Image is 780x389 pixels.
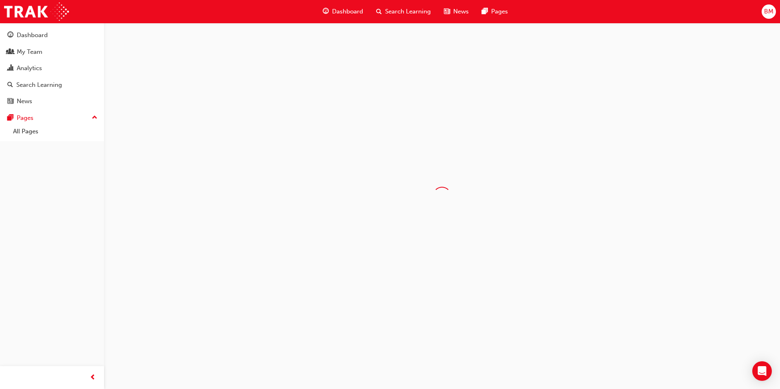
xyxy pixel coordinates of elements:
span: Pages [491,7,508,16]
span: prev-icon [90,373,96,383]
span: people-icon [7,49,13,56]
span: guage-icon [323,7,329,17]
div: Analytics [17,64,42,73]
a: News [3,94,101,109]
span: Dashboard [332,7,363,16]
span: news-icon [444,7,450,17]
span: News [453,7,469,16]
div: Open Intercom Messenger [752,361,772,381]
span: news-icon [7,98,13,105]
span: BM [764,7,773,16]
span: guage-icon [7,32,13,39]
span: chart-icon [7,65,13,72]
a: Analytics [3,61,101,76]
a: news-iconNews [437,3,475,20]
a: Search Learning [3,77,101,93]
span: search-icon [376,7,382,17]
button: Pages [3,111,101,126]
button: BM [762,4,776,19]
a: Dashboard [3,28,101,43]
div: Search Learning [16,80,62,90]
span: Search Learning [385,7,431,16]
span: search-icon [7,82,13,89]
span: pages-icon [7,115,13,122]
div: Pages [17,113,33,123]
div: News [17,97,32,106]
img: Trak [4,2,69,21]
a: All Pages [10,125,101,138]
a: pages-iconPages [475,3,514,20]
span: up-icon [92,113,97,123]
a: guage-iconDashboard [316,3,370,20]
button: DashboardMy TeamAnalyticsSearch LearningNews [3,26,101,111]
span: pages-icon [482,7,488,17]
a: My Team [3,44,101,60]
div: Dashboard [17,31,48,40]
div: My Team [17,47,42,57]
a: search-iconSearch Learning [370,3,437,20]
